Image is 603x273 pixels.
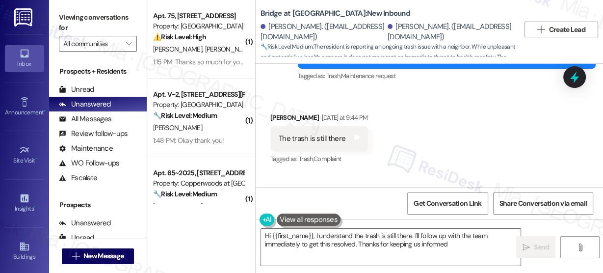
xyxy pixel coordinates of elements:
[153,57,331,66] div: 1:15 PM: Thanks so much for yours and [PERSON_NAME]'s help!
[49,200,147,210] div: Prospects
[261,43,313,51] strong: 🔧 Risk Level: Medium
[319,112,368,123] div: [DATE] at 9:44 PM
[5,142,44,168] a: Site Visit •
[549,25,585,35] span: Create Lead
[35,156,37,163] span: •
[153,202,202,211] span: [PERSON_NAME]
[5,190,44,217] a: Insights •
[534,242,549,252] span: Send
[59,233,94,243] div: Unread
[341,72,396,80] span: Maintenance request
[576,244,583,251] i: 
[153,100,244,110] div: Property: [GEOGRAPHIC_DATA] and Apartments
[270,152,368,166] div: Tagged as:
[261,42,520,94] span: : The resident is reporting an ongoing trash issue with a neighbor. While unpleasant and potentia...
[59,173,97,183] div: Escalate
[407,192,488,215] button: Get Conversation Link
[261,8,410,19] b: Bridge at [GEOGRAPHIC_DATA]: New Inbound
[49,66,147,77] div: Prospects + Residents
[153,32,206,41] strong: ⚠️ Risk Level: High
[59,114,111,124] div: All Messages
[153,168,244,178] div: Apt. 65~2025, [STREET_ADDRESS]
[5,238,44,265] a: Buildings
[270,112,368,126] div: [PERSON_NAME]
[63,36,121,52] input: All communities
[298,69,596,83] div: Tagged as:
[493,192,593,215] button: Share Conversation via email
[414,198,481,209] span: Get Conversation Link
[153,89,244,100] div: Apt. V~2, [STREET_ADDRESS][PERSON_NAME]
[516,236,555,258] button: Send
[153,21,244,31] div: Property: [GEOGRAPHIC_DATA] Townhomes
[153,190,217,198] strong: 🔧 Risk Level: Medium
[59,129,128,139] div: Review follow-ups
[72,252,79,260] i: 
[279,134,345,144] div: The trash is still there
[299,155,314,163] span: Trash ,
[44,108,45,114] span: •
[524,22,598,37] button: Create Lead
[153,11,244,21] div: Apt. 75, [STREET_ADDRESS]
[153,136,224,145] div: 1:48 PM: Okay thank you!
[523,244,530,251] i: 
[59,218,111,228] div: Unanswered
[5,45,44,72] a: Inbox
[59,158,119,168] div: WO Follow-ups
[34,204,35,211] span: •
[326,72,341,80] span: Trash ,
[83,251,124,261] span: New Message
[59,10,137,36] label: Viewing conversations for
[59,143,113,154] div: Maintenance
[499,198,587,209] span: Share Conversation via email
[261,22,385,43] div: [PERSON_NAME]. ([EMAIL_ADDRESS][DOMAIN_NAME])
[59,84,94,95] div: Unread
[153,123,202,132] span: [PERSON_NAME]
[59,99,111,109] div: Unanswered
[314,155,341,163] span: Complaint
[205,45,257,54] span: [PERSON_NAME]
[153,45,205,54] span: [PERSON_NAME]
[537,26,545,33] i: 
[153,178,244,189] div: Property: Copperwoods at [GEOGRAPHIC_DATA]
[388,22,512,43] div: [PERSON_NAME]. ([EMAIL_ADDRESS][DOMAIN_NAME])
[153,111,217,120] strong: 🔧 Risk Level: Medium
[62,248,134,264] button: New Message
[126,40,131,48] i: 
[261,229,521,266] textarea: Hi {{first_name}}, I understand the trash is still there. I'll follow up with the team immediatel...
[14,8,34,27] img: ResiDesk Logo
